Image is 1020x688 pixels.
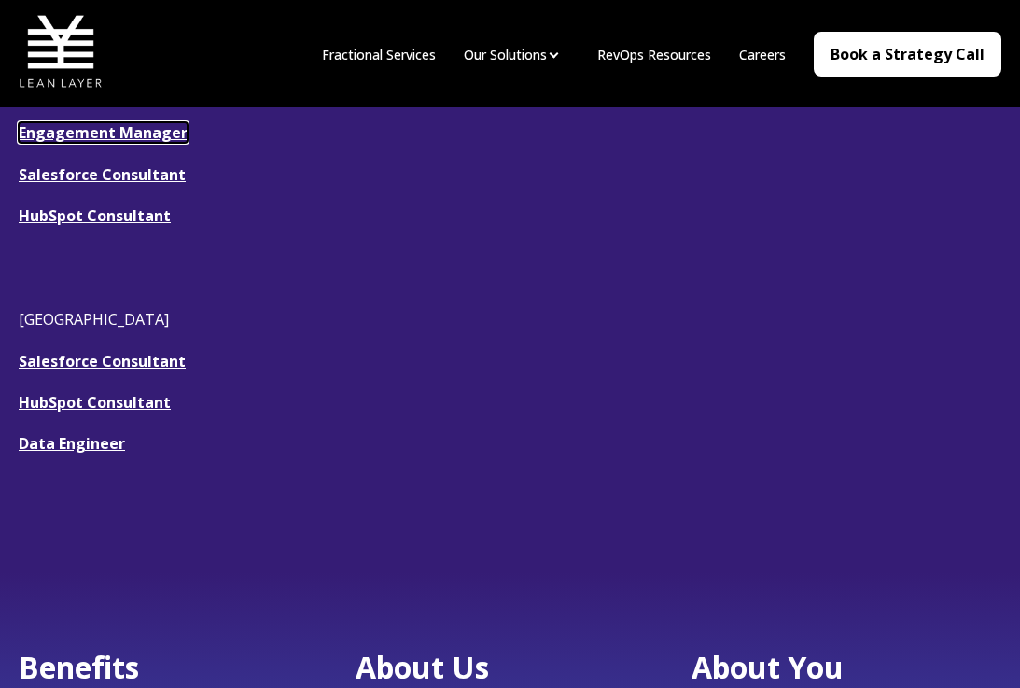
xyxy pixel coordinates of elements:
a: Careers [739,46,786,63]
img: Lean Layer Logo [19,9,103,93]
div: Navigation Menu [308,44,800,64]
a: Fractional Services [322,46,436,63]
a: Data Engineer [19,433,125,454]
a: HubSpot Consultant [19,205,171,226]
a: RevOps Resources [597,46,711,63]
a: Our Solutions [464,46,547,63]
span: About Us [356,647,489,687]
span: About You [692,647,844,687]
span: Benefits [19,647,139,687]
a: Engagement Manager [19,122,188,143]
a: Salesforce Consultant [19,351,186,372]
span: [GEOGRAPHIC_DATA] [19,309,169,330]
a: HubSpot Consultant [19,392,171,413]
a: Book a Strategy Call [814,32,1001,77]
a: Salesforce Consultant [19,164,186,185]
